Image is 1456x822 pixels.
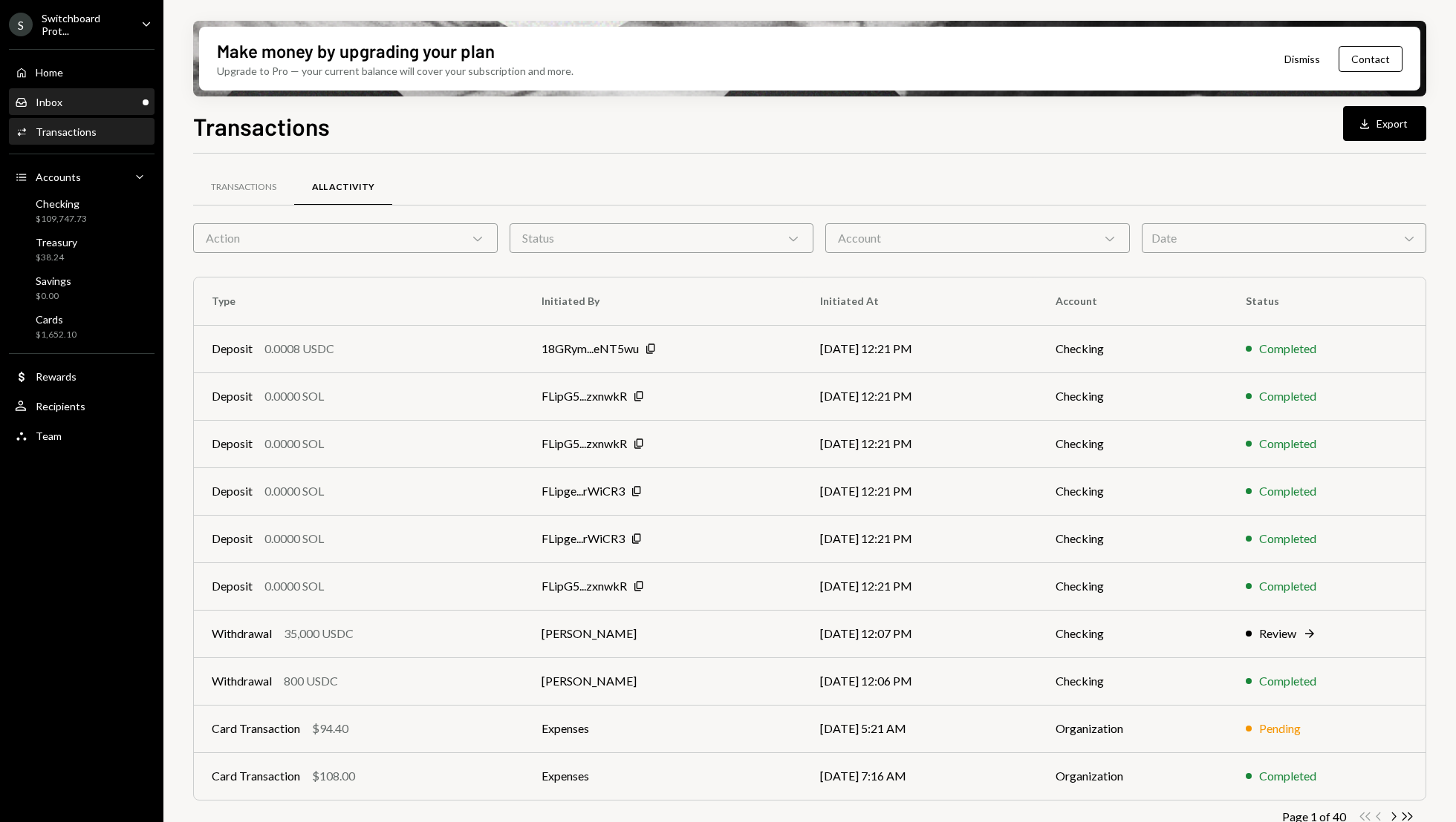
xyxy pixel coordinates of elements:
[1259,720,1301,737] div: Pending
[36,430,62,442] div: Team
[524,277,802,325] th: Initiated By
[36,171,81,183] div: Accounts
[524,657,802,705] td: [PERSON_NAME]
[9,193,155,228] a: Checking$109,747.73
[264,530,324,548] div: 0.0000 SOL
[9,270,155,306] a: Savings$0.00
[212,577,253,595] div: Deposit
[1038,325,1228,372] td: Checking
[1038,372,1228,420] td: Checking
[802,610,1038,657] td: [DATE] 12:07 PM
[9,309,155,344] a: Cards$1,652.10
[212,625,272,642] div: Withdrawal
[9,13,33,36] div: S
[1259,387,1316,405] div: Completed
[542,482,625,500] div: FLipge...rWiCR3
[36,213,87,226] div: $109,747.73
[1339,46,1403,72] button: Contact
[212,530,253,548] div: Deposit
[212,767,300,785] div: Card Transaction
[212,482,253,500] div: Deposit
[36,66,63,79] div: Home
[802,562,1038,610] td: [DATE] 12:21 PM
[542,387,627,405] div: FLipG5...zxnwkR
[1259,482,1316,500] div: Completed
[510,223,814,253] div: Status
[284,625,354,642] div: 35,000 USDC
[1259,672,1316,690] div: Completed
[542,435,627,453] div: FLipG5...zxnwkR
[1038,705,1228,752] td: Organization
[802,325,1038,372] td: [DATE] 12:21 PM
[802,705,1038,752] td: [DATE] 5:21 AM
[264,577,324,595] div: 0.0000 SOL
[802,752,1038,800] td: [DATE] 7:16 AM
[264,482,324,500] div: 0.0000 SOL
[36,370,77,383] div: Rewards
[294,168,392,206] a: All Activity
[1259,767,1316,785] div: Completed
[193,168,294,206] a: Transactions
[36,236,77,249] div: Treasury
[36,329,77,341] div: $1,652.10
[36,125,97,138] div: Transactions
[36,400,85,412] div: Recipients
[1228,277,1426,325] th: Status
[217,63,573,79] div: Upgrade to Pro — your current balance will cover your subscription and more.
[1266,42,1339,76] button: Dismiss
[312,181,374,194] div: All Activity
[9,422,155,449] a: Team
[9,231,155,267] a: Treasury$38.24
[9,163,155,190] a: Accounts
[284,672,338,690] div: 800 USDC
[802,467,1038,515] td: [DATE] 12:21 PM
[264,435,324,453] div: 0.0000 SOL
[542,577,627,595] div: FLipG5...zxnwkR
[211,181,276,194] div: Transactions
[1038,657,1228,705] td: Checking
[193,111,330,141] h1: Transactions
[802,372,1038,420] td: [DATE] 12:21 PM
[42,12,129,37] div: Switchboard Prot...
[36,290,71,303] div: $0.00
[1038,610,1228,657] td: Checking
[802,657,1038,705] td: [DATE] 12:06 PM
[212,387,253,405] div: Deposit
[9,392,155,419] a: Recipients
[212,720,300,737] div: Card Transaction
[825,223,1130,253] div: Account
[36,313,77,326] div: Cards
[542,530,625,548] div: FLipge...rWiCR3
[212,340,253,358] div: Deposit
[9,118,155,145] a: Transactions
[36,251,77,264] div: $38.24
[9,363,155,389] a: Rewards
[1259,625,1296,642] div: Review
[1038,515,1228,562] td: Checking
[802,515,1038,562] td: [DATE] 12:21 PM
[312,720,348,737] div: $94.40
[802,420,1038,467] td: [DATE] 12:21 PM
[9,59,155,85] a: Home
[36,274,71,287] div: Savings
[9,88,155,115] a: Inbox
[1343,106,1426,141] button: Export
[264,340,334,358] div: 0.0008 USDC
[212,672,272,690] div: Withdrawal
[802,277,1038,325] th: Initiated At
[264,387,324,405] div: 0.0000 SOL
[524,610,802,657] td: [PERSON_NAME]
[1038,467,1228,515] td: Checking
[1038,420,1228,467] td: Checking
[1038,752,1228,800] td: Organization
[1259,577,1316,595] div: Completed
[217,39,495,63] div: Make money by upgrading your plan
[542,340,639,358] div: 18GRym...eNT5wu
[36,96,62,108] div: Inbox
[524,752,802,800] td: Expenses
[1038,277,1228,325] th: Account
[212,435,253,453] div: Deposit
[1259,340,1316,358] div: Completed
[312,767,355,785] div: $108.00
[36,197,87,210] div: Checking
